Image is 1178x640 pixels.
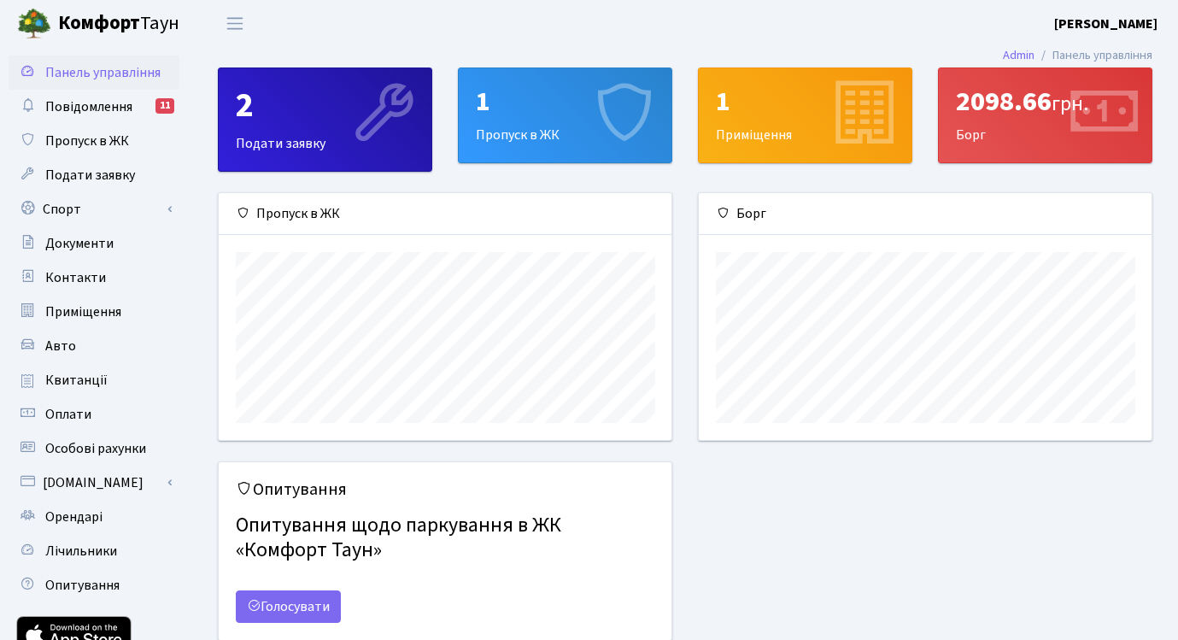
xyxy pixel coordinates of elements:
b: Комфорт [58,9,140,37]
span: Квитанції [45,371,108,390]
a: Орендарі [9,500,179,534]
a: 2Подати заявку [218,68,432,172]
div: 1 [476,85,654,118]
a: Контакти [9,261,179,295]
a: 1Приміщення [698,68,912,163]
a: Особові рахунки [9,432,179,466]
span: Опитування [45,576,120,595]
span: Орендарі [45,508,103,526]
a: Приміщення [9,295,179,329]
a: Пропуск в ЖК [9,124,179,158]
span: Документи [45,234,114,253]
div: 1 [716,85,894,118]
a: [DOMAIN_NAME] [9,466,179,500]
h5: Опитування [236,479,654,500]
b: [PERSON_NAME] [1054,15,1157,33]
div: 11 [155,98,174,114]
span: Приміщення [45,302,121,321]
a: Оплати [9,397,179,432]
span: Оплати [45,405,91,424]
div: 2 [236,85,414,126]
div: Пропуск в ЖК [219,193,671,235]
div: Борг [699,193,1152,235]
a: Авто [9,329,179,363]
a: Подати заявку [9,158,179,192]
div: Подати заявку [219,68,431,171]
a: Опитування [9,568,179,602]
a: Admin [1003,46,1034,64]
span: Особові рахунки [45,439,146,458]
nav: breadcrumb [977,38,1178,73]
a: Квитанції [9,363,179,397]
span: Панель управління [45,63,161,82]
span: Повідомлення [45,97,132,116]
a: 1Пропуск в ЖК [458,68,672,163]
div: Борг [939,68,1152,162]
a: [PERSON_NAME] [1054,14,1157,34]
span: Подати заявку [45,166,135,185]
div: Приміщення [699,68,911,162]
div: Пропуск в ЖК [459,68,671,162]
a: Лічильники [9,534,179,568]
span: Пропуск в ЖК [45,132,129,150]
span: Контакти [45,268,106,287]
span: Таун [58,9,179,38]
a: Голосувати [236,590,341,623]
div: 2098.66 [956,85,1134,118]
span: грн. [1052,89,1088,119]
li: Панель управління [1034,46,1152,65]
span: Лічильники [45,542,117,561]
h4: Опитування щодо паркування в ЖК «Комфорт Таун» [236,507,654,570]
a: Панель управління [9,56,179,90]
a: Повідомлення11 [9,90,179,124]
button: Переключити навігацію [214,9,256,38]
a: Спорт [9,192,179,226]
span: Авто [45,337,76,355]
img: logo.png [17,7,51,41]
a: Документи [9,226,179,261]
